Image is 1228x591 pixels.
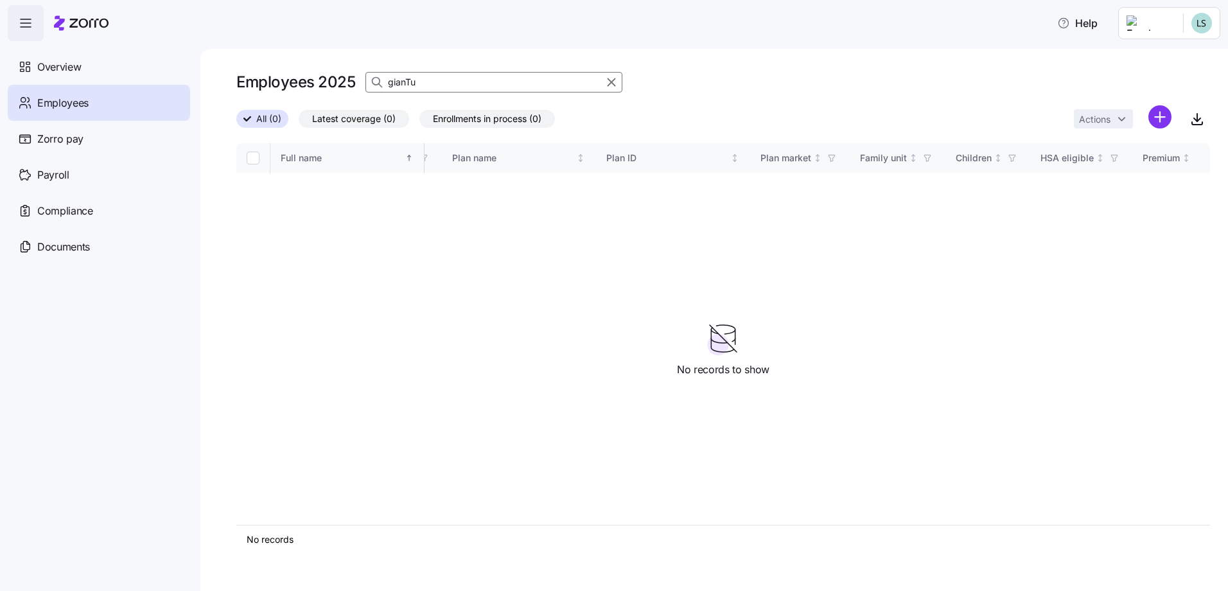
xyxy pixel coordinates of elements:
span: Documents [37,239,90,255]
span: No records to show [677,362,769,378]
input: Search Employees [365,72,622,93]
span: Zorro pay [37,131,83,147]
span: All (0) [256,110,281,127]
span: Compliance [37,203,93,219]
th: HSA eligibleNot sorted [1030,143,1132,173]
span: Overview [37,59,81,75]
h1: Employees 2025 [236,72,355,92]
div: Not sorted [994,154,1003,163]
a: Compliance [8,193,190,229]
div: Not sorted [576,154,585,163]
div: Premium [1143,151,1180,165]
th: PremiumNot sorted [1132,143,1202,173]
a: Payroll [8,157,190,193]
div: Plan market [760,151,811,165]
div: Children [956,151,992,165]
div: HSA eligible [1040,151,1094,165]
th: Plan IDNot sorted [596,143,750,173]
div: No records [247,533,1200,546]
button: Help [1047,10,1108,36]
svg: add icon [1148,105,1171,128]
div: Family unit [860,151,907,165]
div: Not sorted [730,154,739,163]
img: Employer logo [1127,15,1173,31]
span: Employees [37,95,89,111]
span: Latest coverage (0) [312,110,396,127]
a: Documents [8,229,190,265]
span: Payroll [37,167,69,183]
input: Select all records [247,152,259,164]
button: Actions [1074,109,1133,128]
div: Not sorted [1096,154,1105,163]
div: Plan ID [606,151,728,165]
th: Plan marketNot sorted [750,143,850,173]
div: Not sorted [1182,154,1191,163]
div: Plan name [452,151,574,165]
th: Plan nameNot sorted [442,143,596,173]
span: Actions [1079,115,1110,124]
th: ChildrenNot sorted [945,143,1030,173]
th: Full nameSorted ascending [270,143,425,173]
div: Not sorted [909,154,918,163]
span: Enrollments in process (0) [433,110,541,127]
img: d552751acb159096fc10a5bc90168bac [1191,13,1212,33]
span: Help [1057,15,1098,31]
a: Zorro pay [8,121,190,157]
th: Family unitNot sorted [850,143,945,173]
a: Employees [8,85,190,121]
a: Overview [8,49,190,85]
div: Full name [281,151,403,165]
div: Not sorted [813,154,822,163]
div: Sorted ascending [405,154,414,163]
